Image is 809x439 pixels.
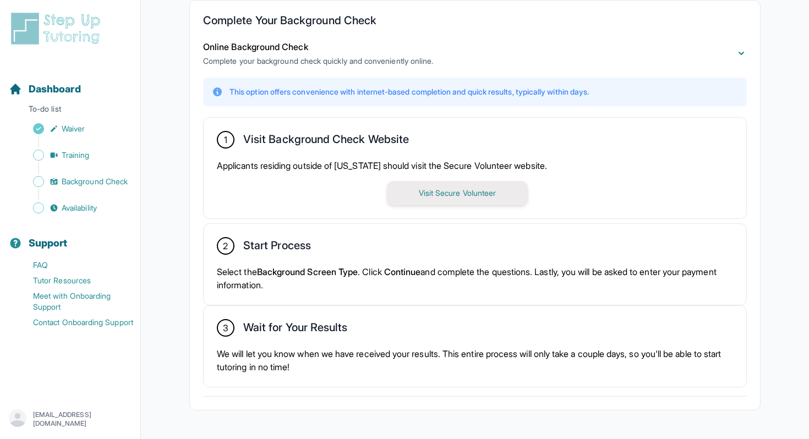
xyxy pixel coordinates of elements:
a: Background Check [9,174,140,189]
h2: Complete Your Background Check [203,14,747,31]
span: 1 [224,133,227,146]
a: Training [9,147,140,163]
span: Online Background Check [203,41,308,52]
p: [EMAIL_ADDRESS][DOMAIN_NAME] [33,410,132,428]
span: Background Check [62,176,128,187]
span: 2 [223,239,228,253]
button: Online Background CheckComplete your background check quickly and conveniently online. [203,40,747,67]
a: Contact Onboarding Support [9,315,140,330]
span: Background Screen Type [257,266,358,277]
p: Applicants residing outside of [US_STATE] should visit the Secure Volunteer website. [217,159,733,172]
button: Dashboard [4,64,136,101]
p: This option offers convenience with internet-based completion and quick results, typically within... [229,86,589,97]
span: Training [62,150,90,161]
span: Availability [62,202,97,213]
button: [EMAIL_ADDRESS][DOMAIN_NAME] [9,409,132,429]
a: Availability [9,200,140,216]
button: Support [4,218,136,255]
span: Dashboard [29,81,81,97]
span: 3 [223,321,228,334]
a: FAQ [9,257,140,273]
h2: Visit Background Check Website [243,133,409,150]
p: We will let you know when we have received your results. This entire process will only take a cou... [217,347,733,374]
p: Complete your background check quickly and conveniently online. [203,56,433,67]
button: Visit Secure Volunteer [387,181,528,205]
p: To-do list [4,103,136,119]
h2: Start Process [243,239,311,256]
a: Dashboard [9,81,81,97]
a: Visit Secure Volunteer [387,187,528,198]
span: Support [29,235,68,251]
a: Meet with Onboarding Support [9,288,140,315]
a: Tutor Resources [9,273,140,288]
p: Select the . Click and complete the questions. Lastly, you will be asked to enter your payment in... [217,265,733,292]
span: Waiver [62,123,85,134]
a: Waiver [9,121,140,136]
img: logo [9,11,107,46]
h2: Wait for Your Results [243,321,347,338]
span: Continue [384,266,421,277]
